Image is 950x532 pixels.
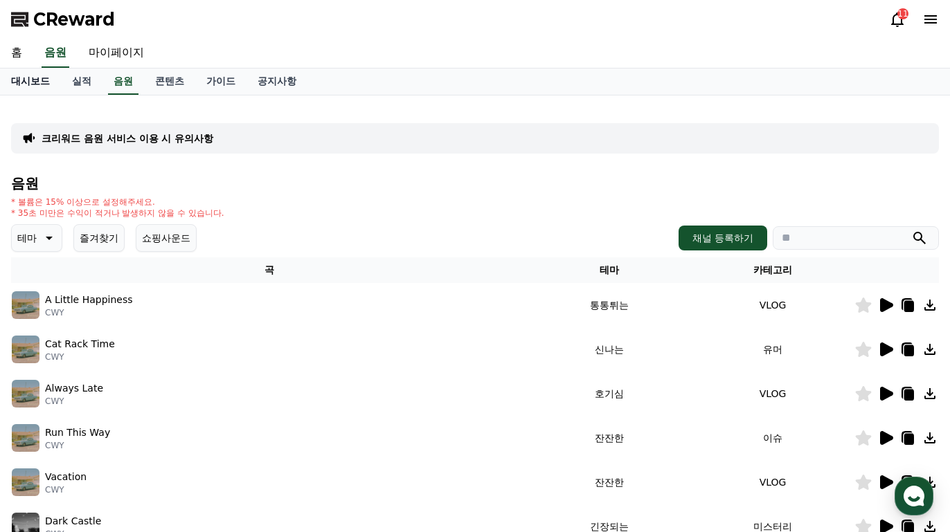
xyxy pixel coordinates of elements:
[12,336,39,363] img: music
[691,257,854,283] th: 카테고리
[45,351,115,363] p: CWY
[12,380,39,407] img: music
[12,468,39,496] img: music
[528,257,691,283] th: 테마
[691,283,854,327] td: VLOG
[11,224,62,252] button: 테마
[11,257,528,283] th: 곡
[11,176,939,191] h4: 음원
[45,440,110,451] p: CWY
[528,327,691,372] td: 신나는
[528,460,691,504] td: 잔잔한
[61,68,102,95] a: 실적
[691,372,854,416] td: VLOG
[11,8,115,30] a: CReward
[91,417,179,452] a: 대화
[45,381,103,396] p: Always Late
[45,293,133,307] p: A Little Happiness
[11,208,224,219] p: * 35초 미만은 수익이 적거나 발생하지 않을 수 있습니다.
[691,460,854,504] td: VLOG
[214,438,231,449] span: 설정
[45,396,103,407] p: CWY
[33,8,115,30] span: CReward
[78,39,155,68] a: 마이페이지
[45,484,87,495] p: CWY
[4,417,91,452] a: 홈
[17,228,37,248] p: 테마
[144,68,195,95] a: 콘텐츠
[528,372,691,416] td: 호기심
[179,417,266,452] a: 설정
[108,68,138,95] a: 음원
[45,337,115,351] p: Cat Rack Time
[45,470,87,484] p: Vacation
[42,39,69,68] a: 음원
[679,226,767,250] button: 채널 등록하기
[45,425,110,440] p: Run This Way
[45,514,101,529] p: Dark Castle
[889,11,906,28] a: 11
[136,224,197,252] button: 쇼핑사운드
[691,327,854,372] td: 유머
[691,416,854,460] td: 이슈
[247,68,307,95] a: 공지사항
[42,131,213,145] a: 크리워드 음원 서비스 이용 시 유의사항
[12,424,39,452] img: music
[897,8,908,19] div: 11
[127,439,143,450] span: 대화
[528,283,691,327] td: 통통튀는
[12,291,39,319] img: music
[11,196,224,208] p: * 볼륨은 15% 이상으로 설정해주세요.
[45,307,133,318] p: CWY
[195,68,247,95] a: 가이드
[44,438,52,449] span: 홈
[73,224,125,252] button: 즐겨찾기
[528,416,691,460] td: 잔잔한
